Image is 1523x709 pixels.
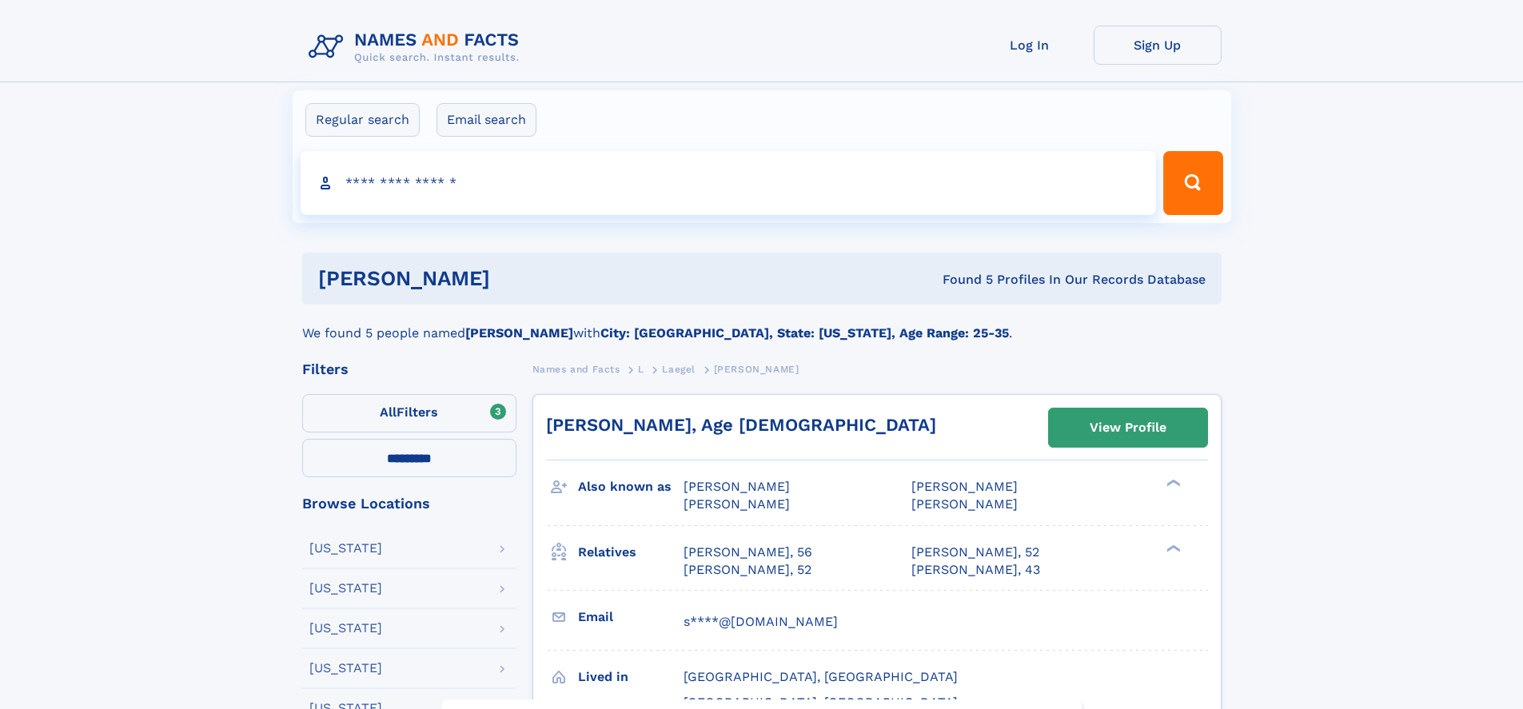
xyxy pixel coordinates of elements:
[684,561,811,579] a: [PERSON_NAME], 52
[638,359,644,379] a: L
[1163,151,1222,215] button: Search Button
[684,496,790,512] span: [PERSON_NAME]
[305,103,420,137] label: Regular search
[302,26,532,69] img: Logo Names and Facts
[546,415,936,435] a: [PERSON_NAME], Age [DEMOGRAPHIC_DATA]
[437,103,536,137] label: Email search
[532,359,620,379] a: Names and Facts
[380,404,397,420] span: All
[578,663,684,691] h3: Lived in
[684,669,958,684] span: [GEOGRAPHIC_DATA], [GEOGRAPHIC_DATA]
[1094,26,1222,65] a: Sign Up
[600,325,1009,341] b: City: [GEOGRAPHIC_DATA], State: [US_STATE], Age Range: 25-35
[578,603,684,631] h3: Email
[309,622,382,635] div: [US_STATE]
[1049,408,1207,447] a: View Profile
[1090,409,1166,446] div: View Profile
[578,539,684,566] h3: Relatives
[578,473,684,500] h3: Also known as
[911,479,1018,494] span: [PERSON_NAME]
[302,305,1222,343] div: We found 5 people named with .
[302,362,516,376] div: Filters
[465,325,573,341] b: [PERSON_NAME]
[309,542,382,555] div: [US_STATE]
[714,364,799,375] span: [PERSON_NAME]
[318,269,716,289] h1: [PERSON_NAME]
[662,364,696,375] span: Laegel
[309,662,382,675] div: [US_STATE]
[302,496,516,511] div: Browse Locations
[1162,543,1182,553] div: ❯
[911,544,1039,561] a: [PERSON_NAME], 52
[911,496,1018,512] span: [PERSON_NAME]
[966,26,1094,65] a: Log In
[662,359,696,379] a: Laegel
[1162,478,1182,488] div: ❯
[302,394,516,432] label: Filters
[301,151,1157,215] input: search input
[684,544,812,561] a: [PERSON_NAME], 56
[684,479,790,494] span: [PERSON_NAME]
[716,271,1206,289] div: Found 5 Profiles In Our Records Database
[911,561,1040,579] a: [PERSON_NAME], 43
[309,582,382,595] div: [US_STATE]
[638,364,644,375] span: L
